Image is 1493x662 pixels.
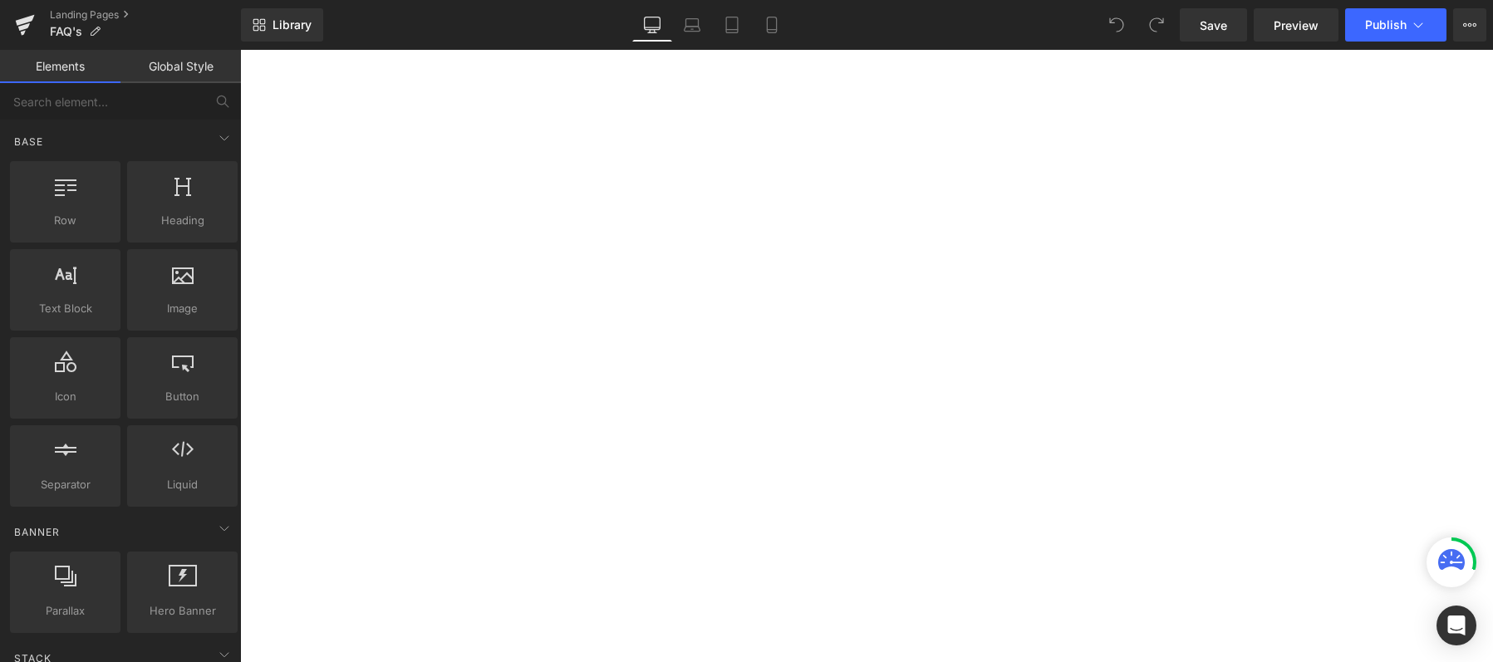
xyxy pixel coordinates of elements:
a: Desktop [632,8,672,42]
span: Separator [15,476,115,493]
a: Laptop [672,8,712,42]
span: Image [132,300,233,317]
a: Tablet [712,8,752,42]
span: Row [15,212,115,229]
button: Publish [1345,8,1446,42]
span: Banner [12,524,61,540]
button: More [1453,8,1486,42]
a: New Library [241,8,323,42]
span: Text Block [15,300,115,317]
span: Hero Banner [132,602,233,620]
div: Open Intercom Messenger [1437,606,1476,645]
span: Preview [1274,17,1319,34]
a: Mobile [752,8,792,42]
a: Global Style [120,50,241,83]
button: Redo [1140,8,1173,42]
span: Icon [15,388,115,405]
span: Button [132,388,233,405]
a: Landing Pages [50,8,241,22]
a: Preview [1254,8,1338,42]
span: Save [1200,17,1227,34]
span: FAQ's [50,25,82,38]
span: Publish [1365,18,1407,32]
span: Base [12,134,45,150]
span: Liquid [132,476,233,493]
span: Heading [132,212,233,229]
button: Undo [1100,8,1133,42]
span: Library [273,17,312,32]
span: Parallax [15,602,115,620]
